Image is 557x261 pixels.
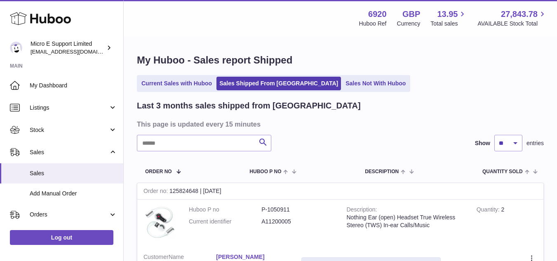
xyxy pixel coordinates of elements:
div: 125824648 | [DATE] [137,183,543,200]
strong: Description [347,206,377,215]
dd: A11200005 [261,218,334,226]
img: contact@micropcsupport.com [10,42,22,54]
span: Sales [30,169,117,177]
a: Current Sales with Huboo [139,77,215,90]
span: 27,843.78 [501,9,538,20]
strong: GBP [402,9,420,20]
span: Huboo P no [249,169,281,174]
span: 13.95 [437,9,458,20]
span: Stock [30,126,108,134]
dt: Current identifier [189,218,261,226]
span: [EMAIL_ADDRESS][DOMAIN_NAME] [31,48,121,55]
span: Customer [143,254,169,260]
span: AVAILABLE Stock Total [477,20,547,28]
div: Nothing Ear (open) Headset True Wireless Stereo (TWS) In-ear Calls/Music [347,214,464,229]
span: Quantity Sold [482,169,523,174]
div: Micro E Support Limited [31,40,105,56]
dd: P-1050911 [261,206,334,214]
span: Total sales [430,20,467,28]
a: 13.95 Total sales [430,9,467,28]
h2: Last 3 months sales shipped from [GEOGRAPHIC_DATA] [137,100,361,111]
dt: Huboo P no [189,206,261,214]
div: Currency [397,20,421,28]
span: Sales [30,148,108,156]
a: Sales Not With Huboo [343,77,409,90]
label: Show [475,139,490,147]
a: Log out [10,230,113,245]
strong: 6920 [368,9,387,20]
img: $_57.JPG [143,206,176,239]
strong: Order no [143,188,169,196]
strong: Quantity [477,206,501,215]
span: Description [365,169,399,174]
span: Order No [145,169,172,174]
span: My Dashboard [30,82,117,89]
h3: This page is updated every 15 minutes [137,120,542,129]
td: 2 [470,200,543,247]
a: 27,843.78 AVAILABLE Stock Total [477,9,547,28]
a: [PERSON_NAME] [216,253,289,261]
a: Sales Shipped From [GEOGRAPHIC_DATA] [216,77,341,90]
span: Add Manual Order [30,190,117,198]
span: Orders [30,211,108,219]
span: Listings [30,104,108,112]
h1: My Huboo - Sales report Shipped [137,54,544,67]
div: Huboo Ref [359,20,387,28]
span: entries [526,139,544,147]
